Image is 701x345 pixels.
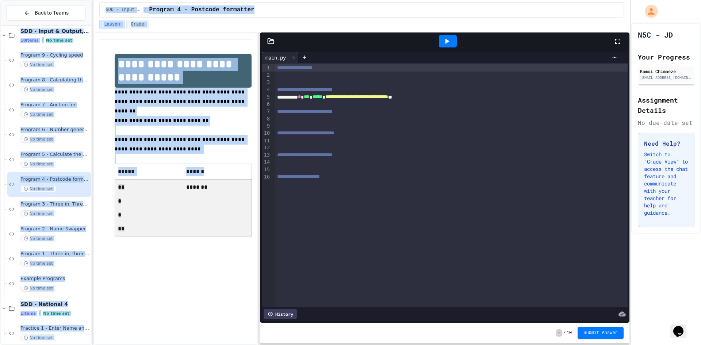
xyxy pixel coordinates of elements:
[640,68,692,74] div: Kamsi Chimaeze
[20,185,56,192] span: No time set
[563,330,566,336] span: /
[262,137,271,145] div: 11
[46,38,72,43] span: No time set
[262,93,271,101] div: 5
[262,101,271,108] div: 6
[7,5,85,21] button: Back to Teams
[126,20,149,29] button: Grade
[106,7,141,13] span: SDD - Input & Output, simple calculations
[262,79,271,86] div: 3
[99,20,125,29] button: Lesson
[20,86,56,93] span: No time set
[578,327,624,339] button: Submit Answer
[262,108,271,115] div: 7
[670,316,694,338] iframe: chat widget
[262,173,271,181] div: 16
[20,102,90,108] span: Program 7 - Auction fee
[262,54,290,61] div: main.py
[20,38,39,43] span: 10 items
[262,159,271,166] div: 14
[143,7,146,13] span: /
[638,52,694,62] h2: Your Progress
[39,310,40,316] span: •
[20,226,90,232] span: Program 2 - Name Swapper
[638,118,694,127] div: No due date set
[20,235,56,242] span: No time set
[20,136,56,143] span: No time set
[42,37,43,43] span: •
[20,201,90,207] span: Program 3 - Three in, Three out (Formatted)
[638,95,694,115] h2: Assignment Details
[583,330,618,336] span: Submit Answer
[262,152,271,159] div: 13
[20,311,36,316] span: 1 items
[638,30,673,40] h1: N5C - JD
[556,329,562,337] span: -
[20,52,90,58] span: Program 9 - Cycling speed
[20,61,56,68] span: No time set
[567,330,572,336] span: 10
[20,77,90,83] span: Program 8 - Calculating the atomic weight of [MEDICAL_DATA] (alkanes)
[20,285,56,292] span: No time set
[262,86,271,93] div: 4
[262,52,299,63] div: main.py
[262,123,271,130] div: 9
[20,301,90,307] span: SDD - National 4
[20,276,90,282] span: Example Programs
[264,309,297,319] div: History
[262,72,271,79] div: 2
[20,152,90,158] span: Program 5 - Calculate the area of a rectangle
[20,251,90,257] span: Program 1 - Three in, three out
[262,64,271,72] div: 1
[20,334,56,341] span: No time set
[637,3,660,20] div: My Account
[262,166,271,173] div: 15
[35,9,69,17] span: Back to Teams
[262,130,271,137] div: 10
[262,115,271,123] div: 8
[20,28,90,34] span: SDD - Input & Output, simple calculations
[20,260,56,267] span: No time set
[644,151,688,216] p: Switch to "Grade View" to access the chat feature and communicate with your teacher for help and ...
[640,75,692,80] div: [EMAIL_ADDRESS][DOMAIN_NAME][PERSON_NAME]
[20,325,90,331] span: Practice 1 - Enter Name and Age
[20,127,90,133] span: Program 6 - Number generator
[20,161,56,168] span: No time set
[262,144,271,152] div: 12
[20,210,56,217] span: No time set
[20,176,90,183] span: Program 4 - Postcode formatter
[644,139,688,148] h3: Need Help?
[43,311,69,316] span: No time set
[20,111,56,118] span: No time set
[149,5,254,14] span: Program 4 - Postcode formatter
